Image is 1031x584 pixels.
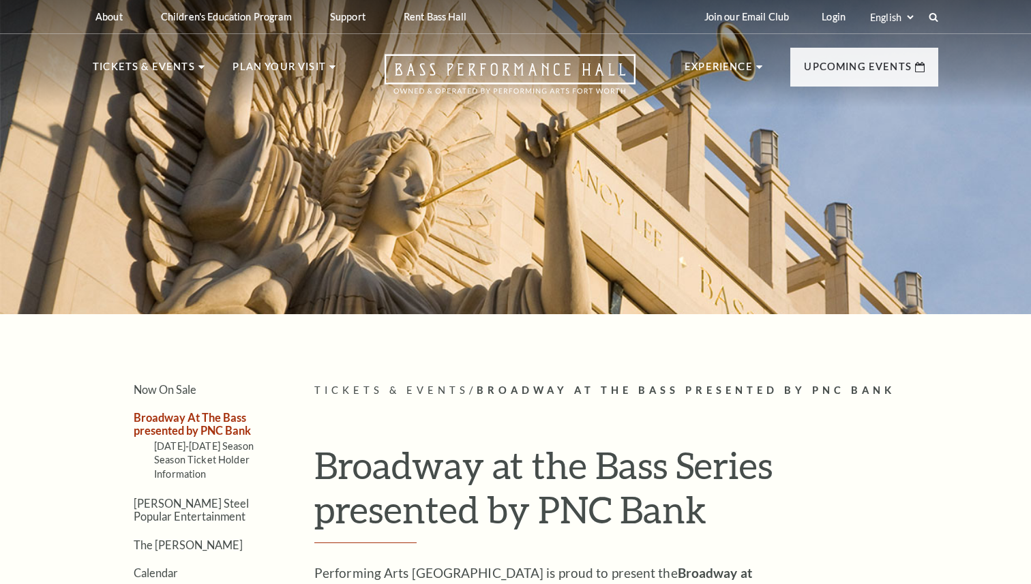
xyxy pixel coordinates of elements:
[233,59,326,83] p: Plan Your Visit
[134,497,249,523] a: [PERSON_NAME] Steel Popular Entertainment
[330,11,365,22] p: Support
[314,382,938,399] p: /
[161,11,292,22] p: Children's Education Program
[134,566,178,579] a: Calendar
[404,11,466,22] p: Rent Bass Hall
[867,11,916,24] select: Select:
[804,59,912,83] p: Upcoming Events
[93,59,195,83] p: Tickets & Events
[477,384,895,396] span: Broadway At The Bass presented by PNC Bank
[154,440,254,452] a: [DATE]-[DATE] Season
[95,11,123,22] p: About
[314,443,938,543] h1: Broadway at the Bass Series presented by PNC Bank
[154,454,250,479] a: Season Ticket Holder Information
[134,383,196,396] a: Now On Sale
[134,538,243,551] a: The [PERSON_NAME]
[314,384,469,396] span: Tickets & Events
[134,411,251,437] a: Broadway At The Bass presented by PNC Bank
[685,59,753,83] p: Experience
